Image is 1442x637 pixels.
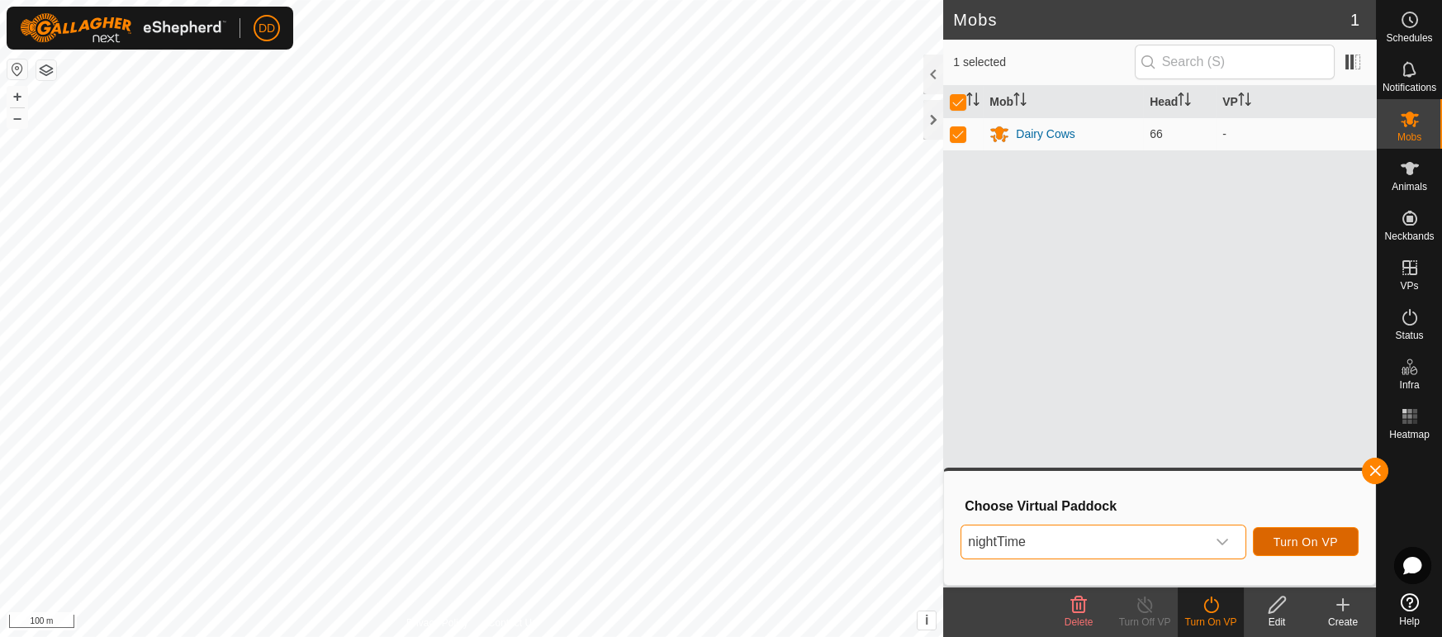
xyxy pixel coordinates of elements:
th: VP [1216,86,1376,118]
a: Privacy Policy [406,616,468,630]
input: Search (S) [1135,45,1335,79]
h3: Choose Virtual Paddock [965,498,1359,514]
button: Turn On VP [1253,527,1359,556]
th: Mob [983,86,1143,118]
div: dropdown trigger [1206,525,1239,559]
div: Create [1310,615,1376,630]
span: 1 [1350,7,1359,32]
span: Delete [1065,616,1093,628]
p-sorticon: Activate to sort [1013,95,1027,108]
span: i [925,613,928,627]
img: Gallagher Logo [20,13,226,43]
span: VPs [1400,281,1418,291]
button: Reset Map [7,59,27,79]
a: Help [1377,587,1442,633]
button: Map Layers [36,60,56,80]
span: Status [1395,330,1423,340]
p-sorticon: Activate to sort [966,95,980,108]
a: Contact Us [488,616,537,630]
button: + [7,87,27,107]
td: - [1216,117,1376,150]
span: Turn On VP [1274,535,1338,549]
span: Infra [1399,380,1419,390]
p-sorticon: Activate to sort [1238,95,1251,108]
div: Edit [1244,615,1310,630]
div: Dairy Cows [1016,126,1075,143]
span: Notifications [1383,83,1436,93]
span: DD [259,20,275,37]
button: – [7,108,27,128]
p-sorticon: Activate to sort [1178,95,1191,108]
h2: Mobs [953,10,1350,30]
div: Turn Off VP [1112,615,1178,630]
span: nightTime [961,525,1205,559]
span: Help [1399,616,1420,626]
span: 1 selected [953,54,1134,71]
span: Heatmap [1389,430,1430,440]
button: i [918,611,936,630]
span: Neckbands [1384,231,1434,241]
th: Head [1143,86,1216,118]
div: Turn On VP [1178,615,1244,630]
span: 66 [1150,127,1163,140]
span: Animals [1392,182,1427,192]
span: Mobs [1397,132,1421,142]
span: Schedules [1386,33,1432,43]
